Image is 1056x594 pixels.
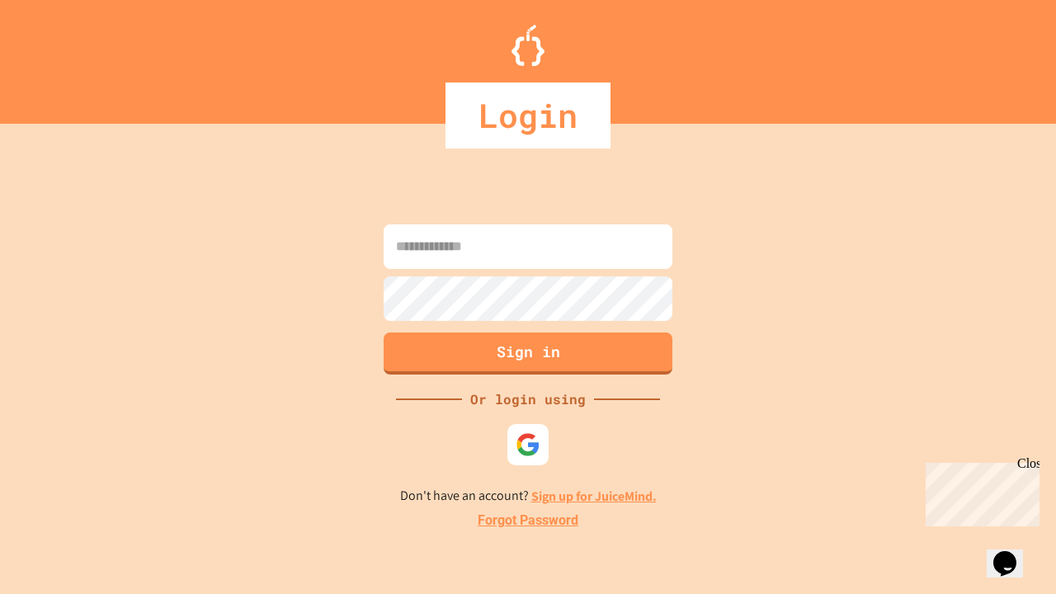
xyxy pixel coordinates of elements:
div: Login [445,82,610,148]
div: Or login using [462,389,594,409]
iframe: chat widget [919,456,1039,526]
button: Sign in [384,332,672,375]
a: Forgot Password [478,511,578,530]
p: Don't have an account? [400,486,657,507]
a: Sign up for JuiceMind. [531,488,657,505]
img: Logo.svg [511,25,544,66]
iframe: chat widget [987,528,1039,577]
div: Chat with us now!Close [7,7,114,105]
img: google-icon.svg [516,432,540,457]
